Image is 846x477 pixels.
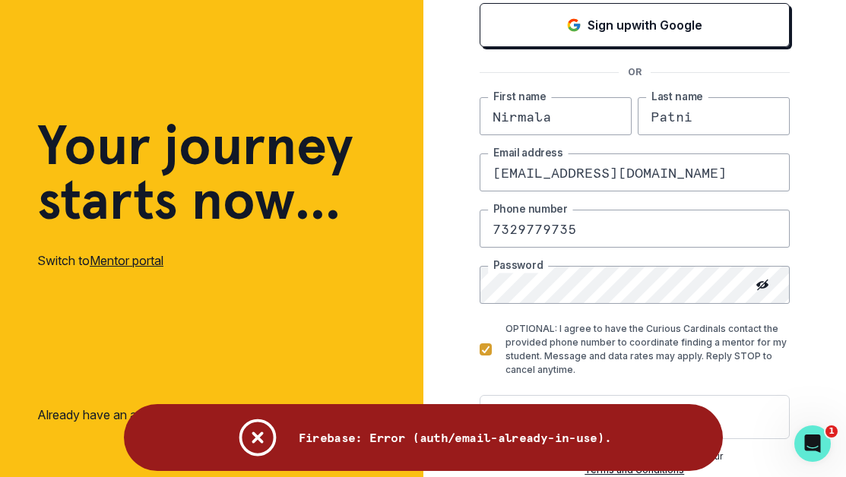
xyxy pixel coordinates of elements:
[619,65,651,79] p: OR
[37,406,221,424] p: Already have an account?
[37,118,353,227] h1: Your journey starts now...
[37,253,90,268] span: Switch to
[794,425,831,462] iframe: Intercom live chat
[825,425,838,438] span: 1
[480,395,790,439] button: Get started
[90,253,163,268] a: Mentor portal
[299,430,612,445] p: Firebase: Error (auth/email-already-in-use).
[505,322,790,377] p: OPTIONAL: I agree to have the Curious Cardinals contact the provided phone number to coordinate f...
[480,3,790,47] button: Sign in with Google (GSuite)
[588,16,702,34] p: Sign up with Google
